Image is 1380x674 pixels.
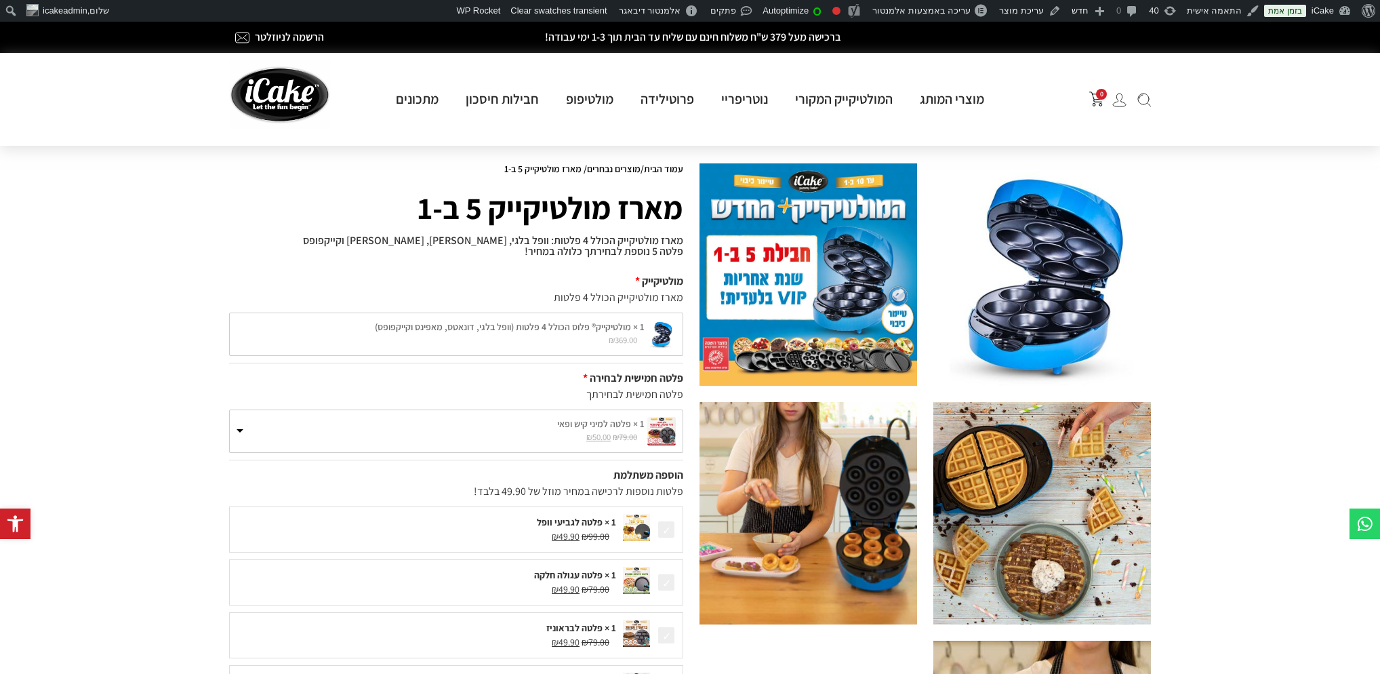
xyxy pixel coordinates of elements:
span: 0 [1096,89,1107,100]
a: מוצרים נבחרים [587,163,641,175]
div: פלטות נוספות לרכישה במחיר מוזל של 49.90 בלבד! [229,483,683,500]
span: עריכה באמצעות אלמנטור [872,5,971,16]
bdi: 50.00 [586,431,611,443]
img: %D7%9E%D7%95%D7%9C%D7%9C%D7%98%D7%99%D7%A7%D7%99%D7%99%D7%A7_%D7%92%D7%93%D7%95%D7%9C_60_of_116.jpg [933,402,1151,625]
p: מארז מולטיקייק הכולל 4 פלטות: וופל בלגי, [PERSON_NAME], [PERSON_NAME] וקייקפופס פלטה 5 נוספת לבחי... [229,235,683,257]
span: ₪ [613,431,619,443]
a: בזמן אמת [1264,5,1305,17]
nav: Breadcrumb [229,163,683,174]
a: מולטיפופ [552,90,627,108]
a: הרשמה לניוזלטר [255,30,324,44]
a: מתכונים [382,90,452,108]
div: 1 × פלטה לבראוניז [237,621,616,635]
span: 79.00 [582,636,609,648]
div: 1 × פלטה לגביעי וופל [237,515,616,530]
a: חבילות חיסכון [452,90,552,108]
img: 1185_5f4234b235e46.jpg [699,163,917,386]
div: פלטה חמישית לבחירה [229,370,683,386]
a: פרוטילידה [627,90,708,108]
div: 1 × פלטה עגולה חלקה [237,568,616,582]
span: ₪ [582,583,588,595]
img: %D7%9E%D7%95%D7%9C%D7%98%D7%99%D7%A7%D7%99%D7%99%D7%A7-%D7%A8%D7%A7%D7%A2-%D7%9C%D7%91%D7%9F.jpeg [933,163,1151,386]
div: פלטה חמישית לבחירתך [229,386,683,403]
h2: ברכישה מעל 379 ש"ח משלוח חינם עם שליח עד הבית תוך 1-3 ימי עבודה! [428,32,957,43]
a: עמוד הבית [644,163,683,175]
span: ₪ [552,583,559,595]
span: ₪ [552,636,559,648]
img: shopping-cart.png [1089,92,1104,106]
span: icakeadmin [43,5,87,16]
img: %D7%A7%D7%99%D7%A9-300x300.jpg [647,417,676,445]
span: ₪ [552,530,559,542]
label: 1 × פלטה למיני קיש ופאי [237,417,676,431]
span: ₪ [582,636,588,648]
img: %D7%9E%D7%95%D7%9C%D7%9C%D7%98%D7%99%D7%A7%D7%99%D7%99%D7%A7_%D7%92%D7%93%D7%95%D7%9C_18_of_116.jpg [699,402,917,625]
button: פתח עגלת קניות צדדית [1089,92,1104,106]
span: 99.00 [582,530,609,542]
div: מארז מולטיקייק הכולל 4 פלטות [229,290,683,306]
div: מולטיקייק [229,273,683,290]
span: 49.90 [552,583,580,595]
div: ביטוי מפתח לא הוגדר [832,7,840,15]
span: 49.90 [552,636,580,648]
span: ₪ [586,431,592,443]
bdi: 79.00 [613,431,637,443]
a: מוצרי המותג [906,90,998,108]
span: 79.00 [582,583,609,595]
div: הוספה משתלמת [229,467,683,483]
a: נוטריפריי [708,90,782,108]
a: המולטיקייק המקורי [782,90,906,108]
span: 49.90 [552,530,580,542]
span: ₪ [582,530,588,542]
h1: מארז מולטיקייק 5 ב-1 [229,184,683,231]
